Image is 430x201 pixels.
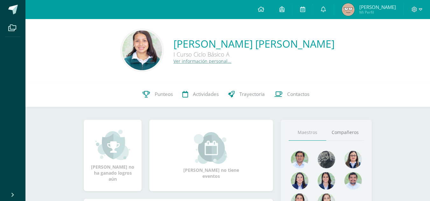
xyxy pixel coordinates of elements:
[239,91,265,97] span: Trayectoria
[318,172,335,190] img: d4e0c534ae446c0d00535d3bb96704e9.png
[194,132,229,164] img: event_small.png
[359,10,396,15] span: Mi Perfil
[173,37,335,50] a: [PERSON_NAME] [PERSON_NAME]
[180,132,243,179] div: [PERSON_NAME] no tiene eventos
[291,151,308,168] img: 1e7bfa517bf798cc96a9d855bf172288.png
[344,172,362,190] img: 2928173b59948196966dad9e2036a027.png
[223,82,270,107] a: Trayectoria
[173,58,231,64] a: Ver información personal...
[270,82,314,107] a: Contactos
[326,124,364,141] a: Compañeros
[287,91,309,97] span: Contactos
[289,124,326,141] a: Maestros
[90,129,135,182] div: [PERSON_NAME] no ha ganado logros aún
[291,172,308,190] img: 421193c219fb0d09e137c3cdd2ddbd05.png
[178,82,223,107] a: Actividades
[342,3,355,16] img: 66e65aae75ac9ec1477066b33491d903.png
[95,129,130,161] img: achievement_small.png
[344,151,362,168] img: 9e1b7ce4e6aa0d8e84a9b74fa5951954.png
[359,4,396,10] span: [PERSON_NAME]
[193,91,219,97] span: Actividades
[138,82,178,107] a: Punteos
[318,151,335,168] img: 4179e05c207095638826b52d0d6e7b97.png
[173,50,335,58] div: I Curso Ciclo Básico A
[155,91,173,97] span: Punteos
[122,30,162,70] img: c0f488be5ed51598629b6870b6a238a9.png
